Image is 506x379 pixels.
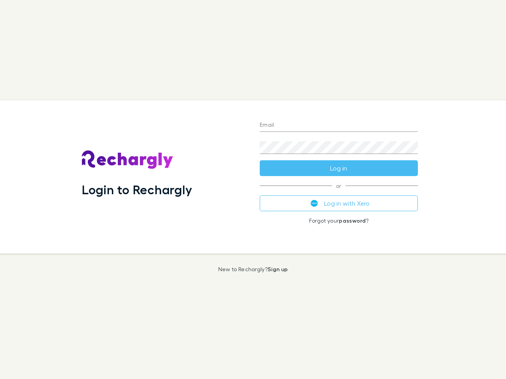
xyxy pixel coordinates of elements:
a: Sign up [268,266,288,272]
button: Log in with Xero [260,195,418,211]
img: Xero's logo [311,200,318,207]
h1: Login to Rechargly [82,182,192,197]
p: New to Rechargly? [218,266,288,272]
button: Log in [260,160,418,176]
a: password [339,217,366,224]
img: Rechargly's Logo [82,150,174,169]
p: Forgot your ? [260,218,418,224]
